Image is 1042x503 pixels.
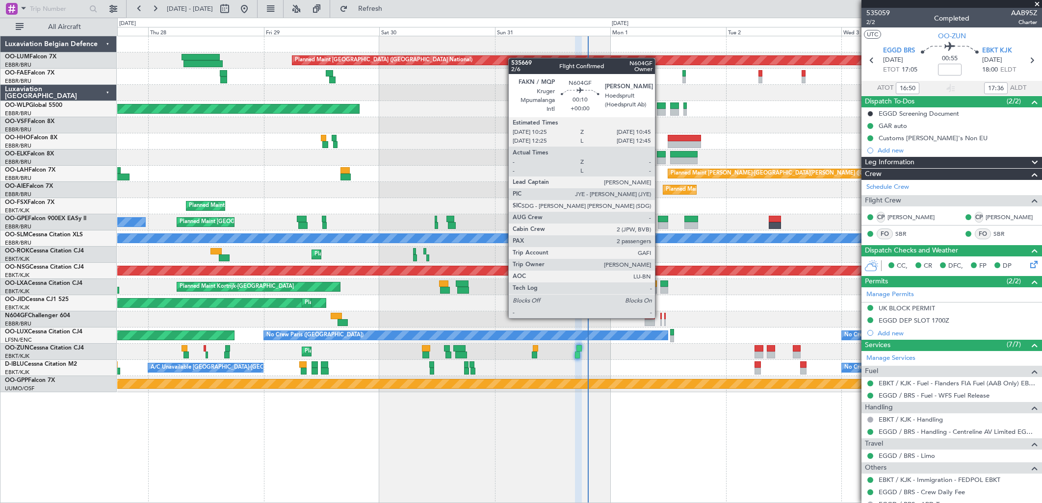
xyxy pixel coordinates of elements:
[864,30,881,39] button: UTC
[5,216,86,222] a: OO-GPEFalcon 900EX EASy II
[572,142,593,148] div: -
[5,369,29,376] a: EBKT/KJK
[866,182,909,192] a: Schedule Crew
[938,31,966,41] span: OO-ZUN
[879,304,935,312] div: UK BLOCK PERMIT
[975,228,991,239] div: FO
[148,27,264,36] div: Thu 28
[879,476,1000,484] a: EBKT / KJK - Immigration - FEDPOL EBKT
[5,135,30,141] span: OO-HHO
[984,82,1008,94] input: --:--
[878,329,1037,337] div: Add new
[865,366,878,377] span: Fuel
[879,391,990,400] a: EGGD / BRS - Fuel - WFS Fuel Release
[5,239,31,247] a: EBBR/BRU
[993,229,1016,238] a: SBR
[887,213,935,222] a: [PERSON_NAME]
[5,264,84,270] a: OO-NSGCessna Citation CJ4
[1007,339,1021,350] span: (7/7)
[844,328,903,343] div: No Crew Nancy (Essey)
[1007,96,1021,106] span: (2/2)
[879,316,949,325] div: EGGD DEP SLOT 1700Z
[841,27,957,36] div: Wed 3
[666,182,820,197] div: Planned Maint [GEOGRAPHIC_DATA] ([GEOGRAPHIC_DATA])
[975,212,983,223] div: CP
[1011,18,1037,26] span: Charter
[565,135,587,141] div: KTEB
[896,82,919,94] input: --:--
[5,61,31,69] a: EBBR/BRU
[5,200,27,205] span: OO-FSX
[30,1,86,16] input: Trip Number
[5,361,24,367] span: D-IBLU
[865,169,882,180] span: Crew
[865,157,914,168] span: Leg Information
[11,19,106,35] button: All Aircraft
[119,20,136,28] div: [DATE]
[5,248,84,254] a: OO-ROKCessna Citation CJ4
[5,377,28,383] span: OO-GPP
[5,102,62,108] a: OO-WLPGlobal 5500
[902,65,917,75] span: 17:05
[1000,65,1016,75] span: ELDT
[5,223,31,230] a: EBBR/BRU
[335,1,394,17] button: Refresh
[866,290,914,300] a: Manage Permits
[5,313,28,319] span: N604GF
[26,24,104,30] span: All Aircraft
[982,55,1002,65] span: [DATE]
[5,385,34,392] a: UUMO/OSF
[350,5,391,12] span: Refresh
[5,255,29,263] a: EBKT/KJK
[879,122,907,130] div: GAR auto
[379,27,495,36] div: Sat 30
[266,328,364,343] div: No Crew Paris ([GEOGRAPHIC_DATA])
[895,229,917,238] a: SBR
[865,340,890,351] span: Services
[1003,261,1012,271] span: DP
[5,183,26,189] span: OO-AIE
[495,27,611,36] div: Sun 31
[5,167,55,173] a: OO-LAHFalcon 7X
[5,54,29,60] span: OO-LUM
[879,109,959,118] div: EGGD Screening Document
[671,166,961,181] div: Planned Maint [PERSON_NAME]-[GEOGRAPHIC_DATA][PERSON_NAME] ([GEOGRAPHIC_DATA][PERSON_NAME])
[877,83,893,93] span: ATOT
[948,261,963,271] span: DFC,
[5,183,53,189] a: OO-AIEFalcon 7X
[5,135,57,141] a: OO-HHOFalcon 8X
[879,428,1037,436] a: EGGD / BRS - Handling - Centreline AV Limited EGGD / BRS
[979,261,987,271] span: FP
[942,54,958,64] span: 00:55
[5,158,31,166] a: EBBR/BRU
[5,361,77,367] a: D-IBLUCessna Citation M2
[550,142,572,148] div: 11:20 Z
[726,27,842,36] div: Tue 2
[5,272,29,279] a: EBKT/KJK
[314,247,429,262] div: Planned Maint Kortrijk-[GEOGRAPHIC_DATA]
[5,232,28,238] span: OO-SLM
[5,110,31,117] a: EBBR/BRU
[151,360,307,375] div: A/C Unavailable [GEOGRAPHIC_DATA]-[GEOGRAPHIC_DATA]
[5,345,84,351] a: OO-ZUNCessna Citation CJ4
[5,329,28,335] span: OO-LUX
[612,20,628,28] div: [DATE]
[305,296,419,310] div: Planned Maint Kortrijk-[GEOGRAPHIC_DATA]
[1010,83,1026,93] span: ALDT
[5,297,69,302] a: OO-JIDCessna CJ1 525
[305,344,419,359] div: Planned Maint Kortrijk-[GEOGRAPHIC_DATA]
[544,135,565,141] div: [PERSON_NAME]
[5,313,70,319] a: N604GFChallenger 604
[879,379,1037,387] a: EBKT / KJK - Fuel - Flanders FIA Fuel (AAB Only) EBKT / KJK
[5,191,31,198] a: EBBR/BRU
[982,46,1012,56] span: EBKT KJK
[264,27,380,36] div: Fri 29
[5,320,31,327] a: EBBR/BRU
[5,216,28,222] span: OO-GPE
[5,126,31,133] a: EBBR/BRU
[877,212,885,223] div: CP
[883,65,899,75] span: ETOT
[5,70,27,76] span: OO-FAE
[5,352,29,360] a: EBKT/KJK
[5,70,54,76] a: OO-FAEFalcon 7X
